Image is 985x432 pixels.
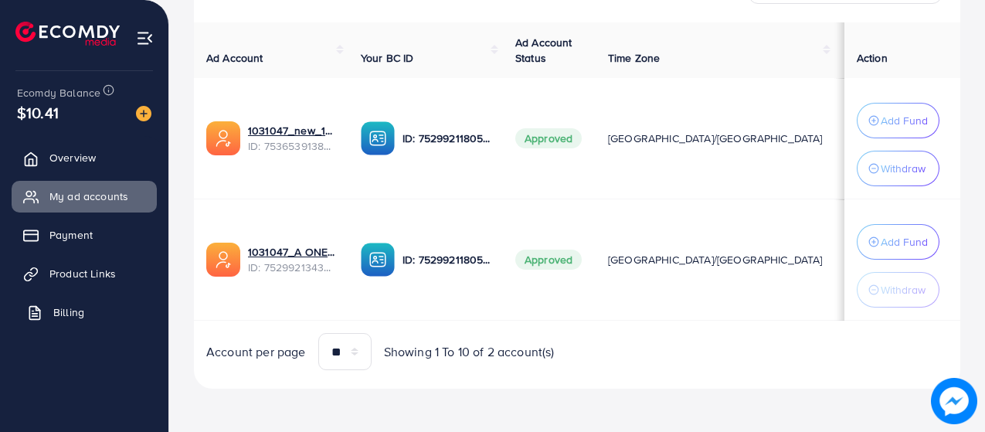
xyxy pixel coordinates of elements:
[53,304,84,320] span: Billing
[49,189,128,204] span: My ad accounts
[49,227,93,243] span: Payment
[248,123,336,155] div: <span class='underline'>1031047_new_1754737326433</span></br>7536539138628403201
[857,224,939,260] button: Add Fund
[931,378,977,424] img: image
[361,243,395,277] img: ic-ba-acc.ded83a64.svg
[608,50,660,66] span: Time Zone
[248,260,336,275] span: ID: 7529921343337742352
[206,50,263,66] span: Ad Account
[248,123,336,138] a: 1031047_new_1754737326433
[881,233,928,251] p: Add Fund
[881,159,926,178] p: Withdraw
[402,129,491,148] p: ID: 7529921180598337552
[12,219,157,250] a: Payment
[12,297,157,328] a: Billing
[136,29,154,47] img: menu
[49,150,96,165] span: Overview
[361,121,395,155] img: ic-ba-acc.ded83a64.svg
[12,142,157,173] a: Overview
[248,244,336,260] a: 1031047_A ONE BEDDING_1753196436598
[515,128,582,148] span: Approved
[857,103,939,138] button: Add Fund
[608,252,823,267] span: [GEOGRAPHIC_DATA]/[GEOGRAPHIC_DATA]
[17,101,59,124] span: $10.41
[361,50,414,66] span: Your BC ID
[17,85,100,100] span: Ecomdy Balance
[15,22,120,46] img: logo
[881,111,928,130] p: Add Fund
[881,281,926,299] p: Withdraw
[12,258,157,289] a: Product Links
[515,35,572,66] span: Ad Account Status
[49,266,116,281] span: Product Links
[857,50,888,66] span: Action
[384,343,555,361] span: Showing 1 To 10 of 2 account(s)
[248,138,336,154] span: ID: 7536539138628403201
[608,131,823,146] span: [GEOGRAPHIC_DATA]/[GEOGRAPHIC_DATA]
[515,250,582,270] span: Approved
[12,181,157,212] a: My ad accounts
[248,244,336,276] div: <span class='underline'>1031047_A ONE BEDDING_1753196436598</span></br>7529921343337742352
[857,151,939,186] button: Withdraw
[857,272,939,308] button: Withdraw
[206,121,240,155] img: ic-ads-acc.e4c84228.svg
[402,250,491,269] p: ID: 7529921180598337552
[206,343,306,361] span: Account per page
[206,243,240,277] img: ic-ads-acc.e4c84228.svg
[136,106,151,121] img: image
